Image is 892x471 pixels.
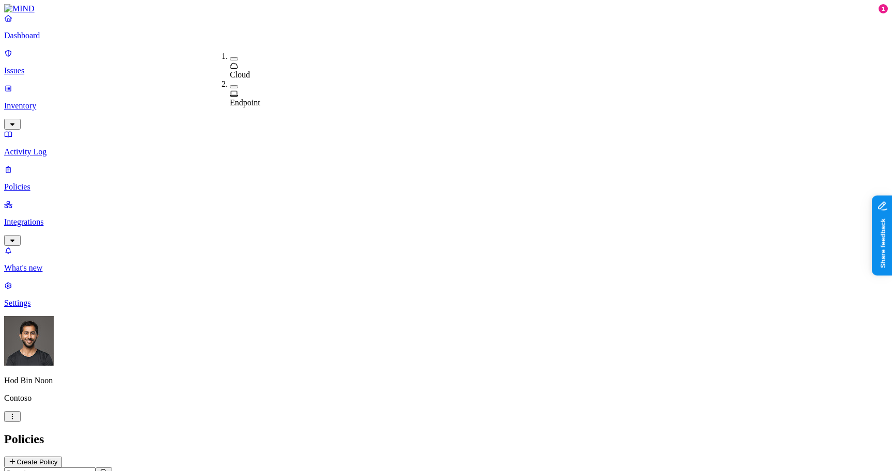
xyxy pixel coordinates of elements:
img: MIND [4,4,35,13]
p: Hod Bin Noon [4,376,888,385]
a: Activity Log [4,130,888,156]
a: Inventory [4,84,888,128]
a: Issues [4,49,888,75]
p: Inventory [4,101,888,111]
p: Activity Log [4,147,888,156]
p: Integrations [4,217,888,227]
p: Issues [4,66,888,75]
a: Dashboard [4,13,888,40]
a: Policies [4,165,888,192]
a: Integrations [4,200,888,244]
div: 1 [879,4,888,13]
img: Hod Bin Noon [4,316,54,366]
p: Contoso [4,394,888,403]
a: What's new [4,246,888,273]
button: Create Policy [4,457,62,467]
h2: Policies [4,432,888,446]
a: Settings [4,281,888,308]
span: Cloud [230,70,250,79]
a: MIND [4,4,888,13]
p: What's new [4,263,888,273]
span: Endpoint [230,98,260,107]
p: Settings [4,299,888,308]
p: Policies [4,182,888,192]
p: Dashboard [4,31,888,40]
